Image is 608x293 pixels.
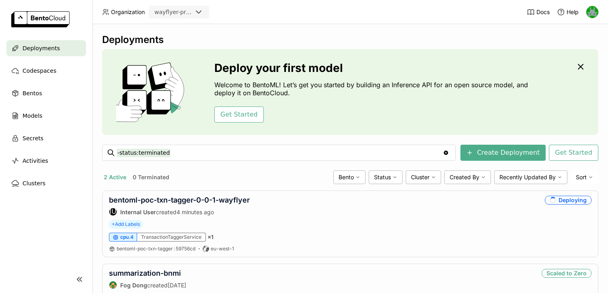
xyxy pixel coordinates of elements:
span: Help [567,8,579,16]
a: Bentos [6,85,86,101]
div: Status [369,170,403,184]
a: Activities [6,153,86,169]
span: Status [374,174,391,181]
button: Get Started [549,145,598,161]
div: Deploying [545,196,592,205]
span: : [174,246,175,252]
span: Recently Updated By [499,174,556,181]
div: TransactionTaggerService [137,233,206,242]
span: Activities [23,156,48,166]
span: × 1 [207,234,214,241]
span: bentoml-poc-txn-tagger 59756cd [117,246,195,252]
span: Bento [339,174,354,181]
a: summarization-bnmi [109,269,181,277]
div: IU [109,208,117,215]
svg: Clear value [443,150,449,156]
h3: Deploy your first model [214,61,532,74]
span: [DATE] [168,282,186,289]
a: bentoml-poc-txn-tagger-0-0-1-wayflyer [109,196,250,204]
div: Recently Updated By [494,170,567,184]
input: Search [117,146,443,159]
a: Codespaces [6,63,86,79]
a: Models [6,108,86,124]
a: Clusters [6,175,86,191]
span: Cluster [411,174,429,181]
img: Sean Hickey [586,6,598,18]
button: Get Started [214,107,264,123]
span: Clusters [23,178,45,188]
button: 0 Terminated [131,172,171,182]
button: Create Deployment [460,145,546,161]
span: Created By [450,174,479,181]
span: Organization [111,8,145,16]
span: 4 minutes ago [177,209,214,215]
div: wayflyer-prod [154,8,192,16]
span: +Add Labels [109,220,143,229]
a: bentoml-poc-txn-tagger:59756cd [117,246,195,252]
a: Deployments [6,40,86,56]
img: cover onboarding [109,62,195,122]
div: Internal User [109,208,117,216]
div: Scaled to Zero [542,269,592,278]
span: Deployments [23,43,60,53]
span: Bentos [23,88,42,98]
div: Cluster [406,170,441,184]
span: Models [23,111,42,121]
img: Fog Dong [109,281,117,289]
div: created [109,208,250,216]
span: cpu.4 [120,234,134,240]
button: 2 Active [102,172,128,182]
input: Selected wayflyer-prod. [193,8,194,16]
div: created [109,281,186,289]
div: Deployments [102,34,598,46]
span: Docs [536,8,550,16]
strong: Internal User [120,209,156,215]
span: Sort [576,174,587,181]
div: Bento [333,170,366,184]
span: eu-west-1 [211,246,234,252]
div: Created By [444,170,491,184]
div: Help [557,8,579,16]
i: loading [548,196,557,204]
span: Codespaces [23,66,56,76]
strong: Fog Dong [120,282,147,289]
a: Docs [527,8,550,16]
div: Sort [571,170,598,184]
p: Welcome to BentoML! Let’s get you started by building an Inference API for an open source model, ... [214,81,532,97]
img: logo [11,11,70,27]
a: Secrets [6,130,86,146]
span: Secrets [23,133,43,143]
